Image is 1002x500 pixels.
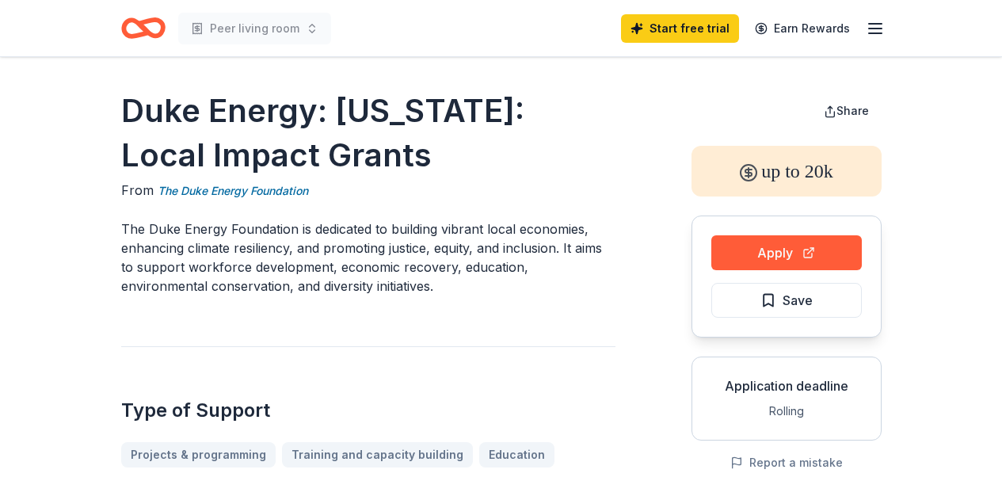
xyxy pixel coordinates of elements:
a: Home [121,10,166,47]
button: Share [811,95,882,127]
a: Projects & programming [121,442,276,468]
div: Application deadline [705,376,868,395]
div: up to 20k [691,146,882,197]
span: Save [783,290,813,311]
a: Earn Rewards [745,14,859,43]
span: Share [836,104,869,117]
h1: Duke Energy: [US_STATE]: Local Impact Grants [121,89,615,177]
div: Rolling [705,402,868,421]
div: From [121,181,615,200]
a: Training and capacity building [282,442,473,468]
h2: Type of Support [121,398,615,423]
button: Apply [711,235,862,270]
p: The Duke Energy Foundation is dedicated to building vibrant local economies, enhancing climate re... [121,219,615,296]
button: Report a mistake [730,453,843,472]
a: Start free trial [621,14,739,43]
a: The Duke Energy Foundation [158,181,308,200]
span: Peer living room [210,19,299,38]
a: Education [479,442,554,468]
button: Save [711,283,862,318]
button: Peer living room [178,13,331,44]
